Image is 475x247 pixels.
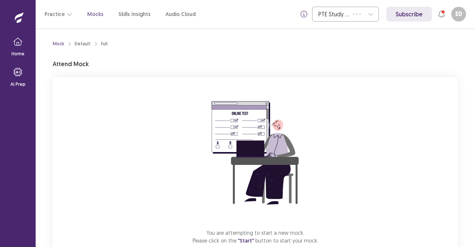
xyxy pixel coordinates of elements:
p: AI Prep [10,81,26,88]
div: Full [101,40,108,47]
a: Mock [53,40,64,47]
a: Mocks [87,10,104,18]
a: Subscribe [386,7,432,22]
button: ED [451,7,466,22]
p: You are attempting to start a new mock. Please click on the button to start your mock. [193,229,318,245]
button: info [297,7,311,21]
div: PTE Study Centre [318,7,350,21]
a: Audio Cloud [166,10,196,18]
button: Practice [45,7,72,21]
nav: breadcrumb [53,40,108,47]
img: attend-mock [189,86,322,220]
div: Default [75,40,91,47]
p: Attend Mock [53,59,89,68]
span: "Start" [238,237,254,244]
a: Skills Insights [118,10,151,18]
p: Home [12,51,24,57]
